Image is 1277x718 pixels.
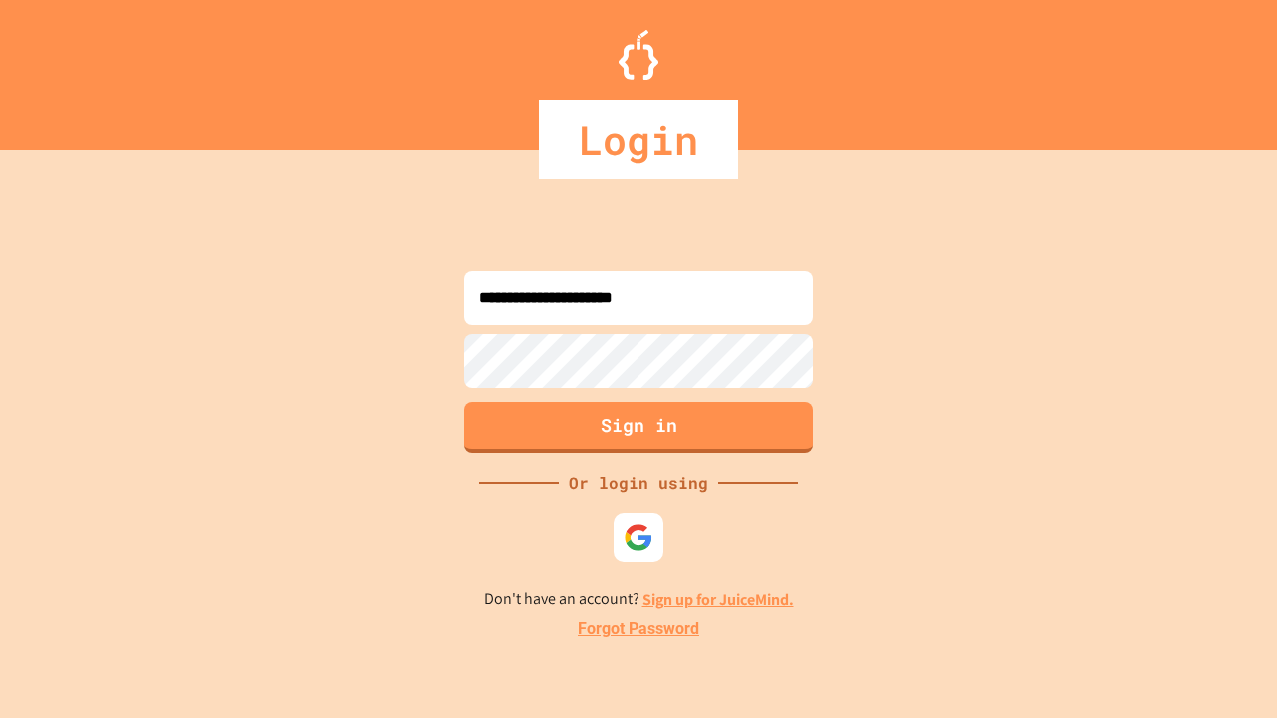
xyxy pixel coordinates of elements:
div: Login [539,100,738,179]
img: google-icon.svg [624,523,653,552]
a: Sign up for JuiceMind. [642,589,794,610]
img: Logo.svg [619,30,658,80]
div: Or login using [559,471,718,495]
p: Don't have an account? [484,587,794,612]
a: Forgot Password [578,617,699,641]
button: Sign in [464,402,813,453]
